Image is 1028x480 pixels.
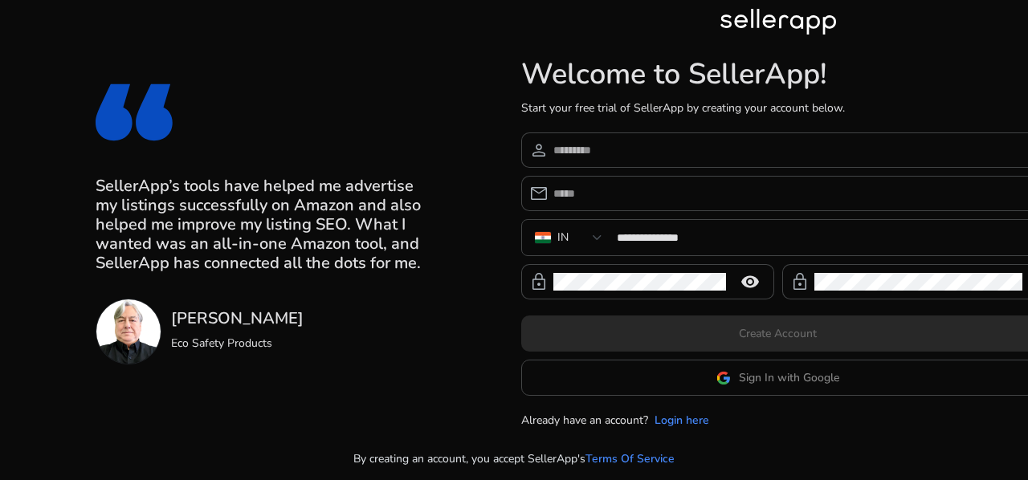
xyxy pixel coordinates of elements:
a: Login here [655,412,709,429]
p: Already have an account? [521,412,648,429]
h3: SellerApp’s tools have helped me advertise my listings successfully on Amazon and also helped me ... [96,177,439,273]
h3: [PERSON_NAME] [171,309,304,328]
span: lock [529,272,549,291]
span: lock [790,272,810,291]
div: IN [557,229,569,246]
a: Terms Of Service [585,450,675,467]
span: person [529,140,549,160]
mat-icon: remove_red_eye [731,272,769,291]
span: email [529,184,549,203]
p: Eco Safety Products [171,335,304,352]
